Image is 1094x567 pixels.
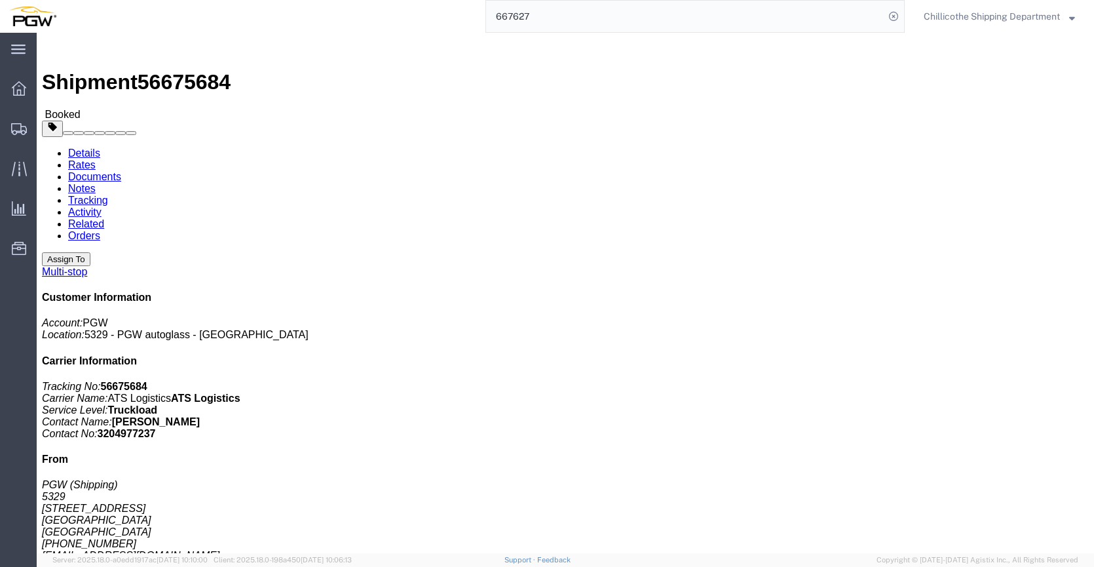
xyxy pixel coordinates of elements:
[214,556,352,564] span: Client: 2025.18.0-198a450
[301,556,352,564] span: [DATE] 10:06:13
[924,9,1060,24] span: Chillicothe Shipping Department
[9,7,56,26] img: logo
[157,556,208,564] span: [DATE] 10:10:00
[537,556,571,564] a: Feedback
[37,33,1094,553] iframe: FS Legacy Container
[923,9,1076,24] button: Chillicothe Shipping Department
[877,555,1078,566] span: Copyright © [DATE]-[DATE] Agistix Inc., All Rights Reserved
[504,556,537,564] a: Support
[486,1,884,32] input: Search for shipment number, reference number
[52,556,208,564] span: Server: 2025.18.0-a0edd1917ac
